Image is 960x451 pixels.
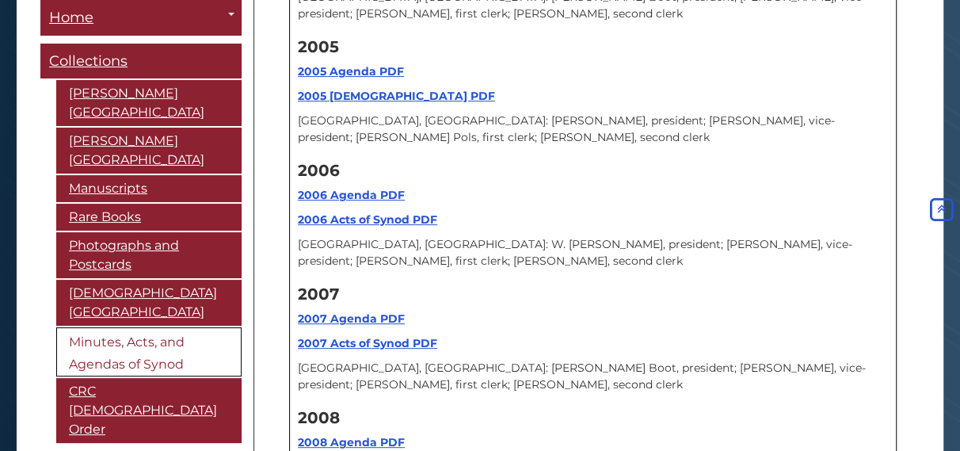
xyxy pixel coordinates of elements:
[298,236,888,269] p: [GEOGRAPHIC_DATA], [GEOGRAPHIC_DATA]: W. [PERSON_NAME], president; [PERSON_NAME], vice-president;...
[298,161,340,180] strong: 2006
[298,285,339,304] strong: 2007
[298,37,339,56] strong: 2005
[40,44,242,79] a: Collections
[49,52,128,70] span: Collections
[56,175,242,202] a: Manuscripts
[56,204,242,231] a: Rare Books
[298,64,404,78] a: 2005 Agenda PDF
[56,280,242,326] a: [DEMOGRAPHIC_DATA][GEOGRAPHIC_DATA]
[298,113,888,146] p: [GEOGRAPHIC_DATA], [GEOGRAPHIC_DATA]: [PERSON_NAME], president; [PERSON_NAME], vice-president; [P...
[56,232,242,278] a: Photographs and Postcards
[298,360,888,393] p: [GEOGRAPHIC_DATA], [GEOGRAPHIC_DATA]: [PERSON_NAME] Boot, president; [PERSON_NAME], vice-presiden...
[298,212,437,227] a: 2006 Acts of Synod PDF
[927,203,956,217] a: Back to Top
[298,311,405,326] a: 2007 Agenda PDF
[298,435,405,449] a: 2008 Agenda PDF
[56,327,242,376] a: Minutes, Acts, and Agendas of Synod
[56,80,242,126] a: [PERSON_NAME][GEOGRAPHIC_DATA]
[56,378,242,443] a: CRC [DEMOGRAPHIC_DATA] Order
[298,408,340,427] strong: 2008
[298,89,495,103] a: 2005 [DEMOGRAPHIC_DATA] PDF
[298,188,405,202] a: 2006 Agenda PDF
[56,128,242,174] a: [PERSON_NAME][GEOGRAPHIC_DATA]
[298,336,437,350] a: 2007 Acts of Synod PDF
[49,9,93,26] span: Home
